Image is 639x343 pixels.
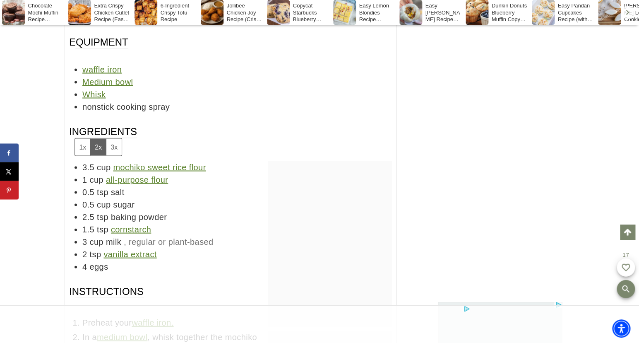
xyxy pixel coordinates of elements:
button: Adjust servings by 1x [75,138,90,155]
a: Whisk [82,89,106,99]
span: 3.5 [82,162,94,171]
button: Adjust servings by 2x [90,138,106,155]
a: waffle iron [82,65,122,74]
span: , regular or plant-based [124,237,213,246]
a: all-purpose flour [106,175,168,184]
span: 3 [82,237,87,246]
iframe: Advertisement [169,306,470,343]
span: 2 [82,249,87,258]
span: 4 [82,262,87,271]
span: 0.5 [82,200,94,209]
span: 1 [82,175,87,184]
span: 2.5 [82,212,94,221]
span: Instructions [69,285,144,311]
span: cup [90,175,103,184]
span: tsp [97,225,108,234]
span: tsp [97,212,108,221]
span: baking powder [111,212,167,221]
span: cup [97,162,111,171]
div: Accessibility Menu [612,319,630,338]
span: 1.5 [82,225,94,234]
span: Equipment [69,36,128,49]
span: sugar [113,200,135,209]
a: cornstarch [111,225,151,234]
span: salt [111,187,125,196]
div: nonstick cooking spray [82,100,392,113]
a: Scroll to top [620,225,635,239]
span: cup [90,237,103,246]
a: Medium bowl [82,77,133,86]
iframe: Advertisement [268,161,392,264]
span: milk [106,237,121,246]
a: mochiko sweet rice flour [113,162,206,171]
button: Adjust servings by 3x [106,138,122,155]
span: Ingredients [69,125,137,156]
span: eggs [90,262,108,271]
iframe: Advertisement [438,41,562,290]
span: 0.5 [82,187,94,196]
span: tsp [90,249,101,258]
span: cup [97,200,111,209]
a: vanilla extract [103,249,156,258]
span: tsp [97,187,108,196]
